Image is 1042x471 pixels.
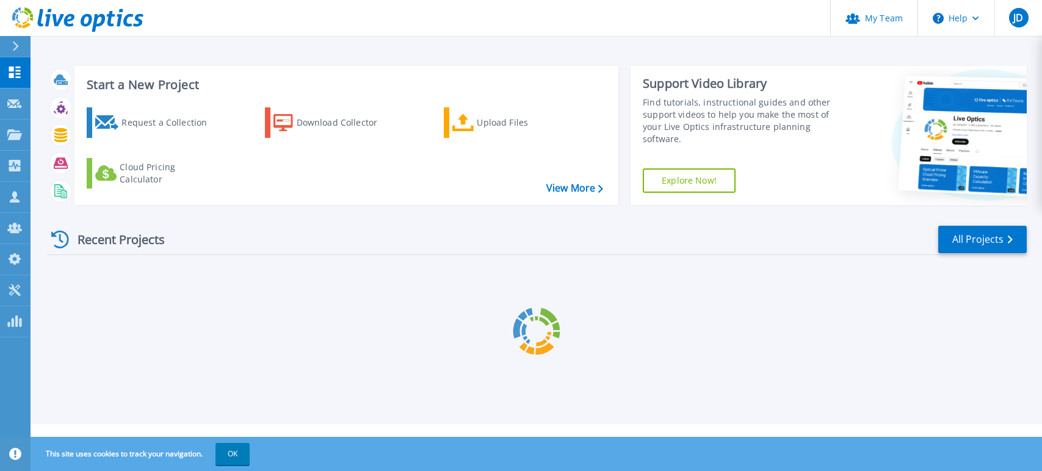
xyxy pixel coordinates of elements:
div: Download Collector [297,110,394,135]
a: Upload Files [444,107,580,138]
div: Recent Projects [47,225,181,254]
div: Upload Files [477,110,574,135]
h3: Start a New Project [87,78,602,92]
div: Support Video Library [643,76,843,92]
a: Download Collector [265,107,401,138]
a: Explore Now! [643,168,736,193]
a: All Projects [938,226,1027,253]
div: Cloud Pricing Calculator [120,161,217,185]
div: Find tutorials, instructional guides and other support videos to help you make the most of your L... [643,96,843,145]
span: JD [1013,13,1023,23]
a: Request a Collection [87,107,223,138]
span: This site uses cookies to track your navigation. [34,443,250,465]
a: Cloud Pricing Calculator [87,158,223,189]
button: OK [215,443,250,465]
div: Request a Collection [121,110,219,135]
a: View More [546,182,603,194]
